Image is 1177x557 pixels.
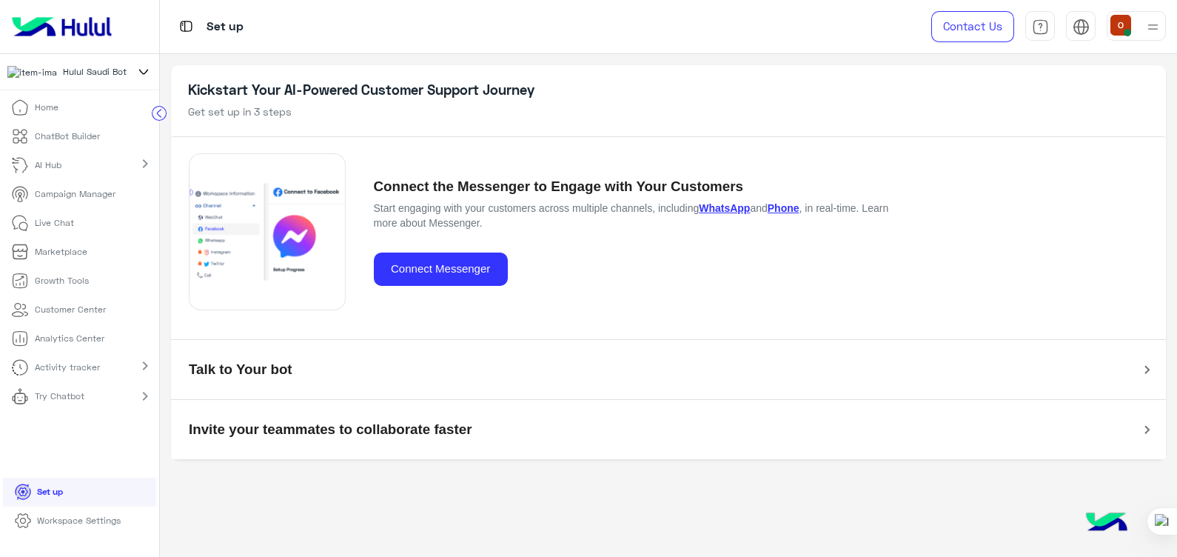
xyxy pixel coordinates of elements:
[207,17,244,37] p: Set up
[189,361,292,378] h5: Talk to Your bot
[188,81,1150,99] h5: Kickstart Your AI-Powered Customer Support Journey
[189,421,472,438] h5: Invite your teammates to collaborate faster
[768,202,799,214] a: Phone
[35,101,58,114] p: Home
[35,332,104,345] p: Analytics Center
[699,202,750,214] a: WhatsApp
[136,155,154,173] mat-icon: chevron_right
[171,340,1166,399] mat-expansion-panel-header: Talk to Your bot
[35,361,100,374] p: Activity tracker
[136,387,154,405] mat-icon: chevron_right
[374,253,508,286] button: Connect Messenger
[374,201,911,230] p: Start engaging with your customers across multiple channels, including and , in real-time. Learn ...
[35,187,115,201] p: Campaign Manager
[374,179,911,196] h5: Connect the Messenger to Engage with Your Customers
[3,478,75,507] a: Set up
[931,11,1014,42] a: Contact Us
[35,245,87,259] p: Marketplace
[35,130,100,143] p: ChatBot Builder
[63,65,127,79] span: Hulul Saudi Bot
[35,159,61,172] p: AI Hub
[7,66,57,79] img: 114004088273201
[188,105,292,118] span: Get set up in 3 steps
[6,11,118,42] img: Logo
[1081,498,1133,550] img: hulul-logo.png
[37,485,63,498] p: Set up
[1025,11,1055,42] a: tab
[35,303,106,316] p: Customer Center
[177,17,195,36] img: tab
[35,216,74,230] p: Live Chat
[1110,15,1131,36] img: userImage
[1073,19,1090,36] img: tab
[35,274,89,287] p: Growth Tools
[136,357,154,375] mat-icon: chevron_right
[37,514,121,527] p: Workspace Settings
[35,390,84,403] p: Try Chatbot
[171,400,1166,459] mat-expansion-panel-header: Invite your teammates to collaborate faster
[189,153,346,310] img: Accordion Section Image
[3,507,133,536] a: Workspace Settings
[1144,18,1162,36] img: profile
[1032,19,1049,36] img: tab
